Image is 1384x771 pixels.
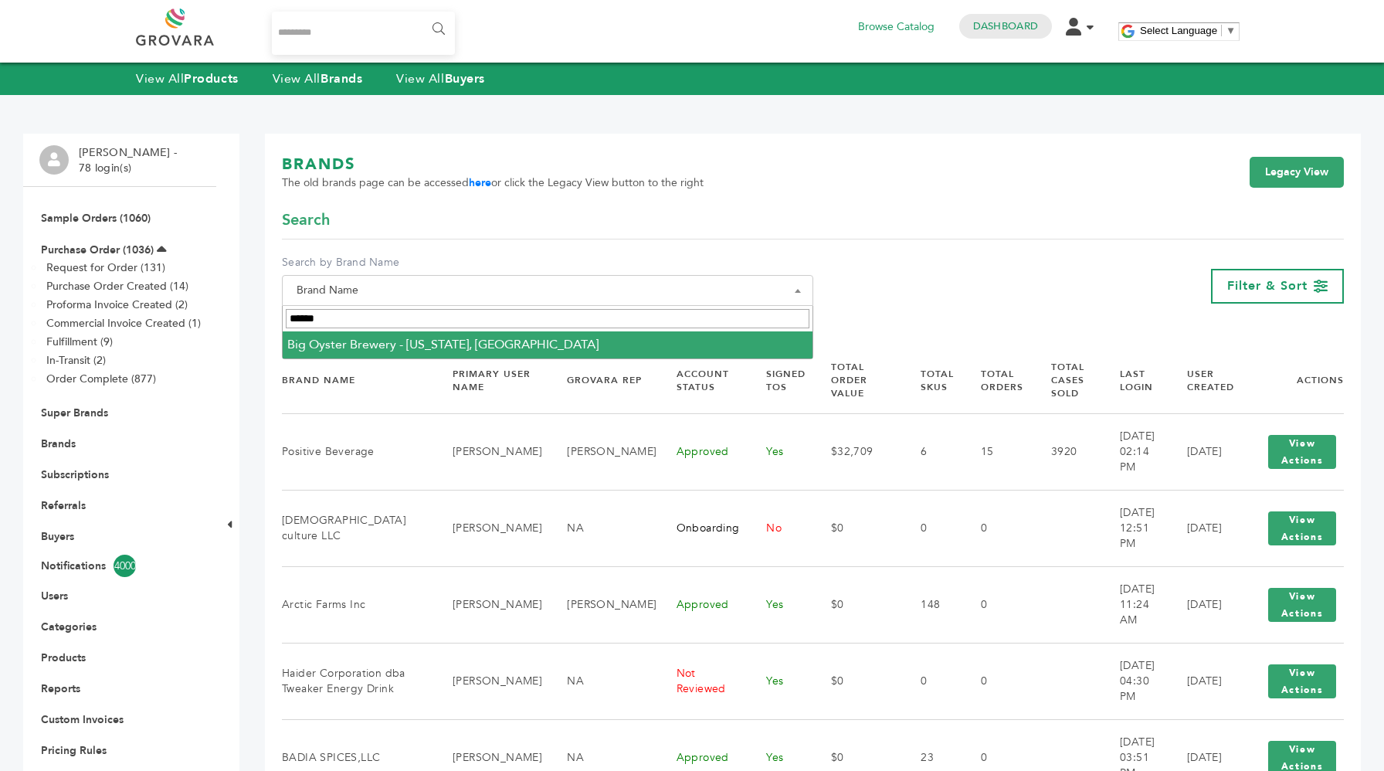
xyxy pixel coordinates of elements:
a: Fulfillment (9) [46,335,113,349]
th: Total Order Value [812,348,902,413]
a: Subscriptions [41,467,109,482]
a: Super Brands [41,406,108,420]
td: 0 [901,490,961,566]
td: Yes [747,566,812,643]
td: [DATE] [1168,643,1241,719]
td: $0 [812,643,902,719]
td: [PERSON_NAME] [433,413,548,490]
td: Yes [747,643,812,719]
a: View AllBuyers [396,70,485,87]
td: [DATE] [1168,566,1241,643]
a: Notifications4000 [41,555,198,577]
td: 0 [962,643,1032,719]
span: Filter & Sort [1227,277,1308,294]
a: Purchase Order Created (14) [46,279,188,294]
td: [PERSON_NAME] [433,566,548,643]
a: Categories [41,620,97,634]
span: The old brands page can be accessed or click the Legacy View button to the right [282,175,704,191]
td: 6 [901,413,961,490]
th: Grovara Rep [548,348,656,413]
a: Users [41,589,68,603]
li: [PERSON_NAME] - 78 login(s) [79,145,181,175]
span: ▼ [1226,25,1236,36]
td: NA [548,643,656,719]
td: [DEMOGRAPHIC_DATA] culture LLC [282,490,433,566]
span: Select Language [1140,25,1217,36]
td: Approved [657,566,748,643]
td: Not Reviewed [657,643,748,719]
td: $0 [812,490,902,566]
td: 148 [901,566,961,643]
td: [DATE] 02:14 PM [1101,413,1168,490]
td: 0 [901,643,961,719]
input: Search [286,309,809,328]
td: [DATE] 12:51 PM [1101,490,1168,566]
a: Custom Invoices [41,712,124,727]
th: Primary User Name [433,348,548,413]
a: Purchase Order (1036) [41,243,154,257]
span: Brand Name [290,280,805,301]
span: Search [282,209,330,231]
button: View Actions [1268,588,1336,622]
a: Select Language​ [1140,25,1236,36]
button: View Actions [1268,511,1336,545]
label: Search by Brand Name [282,255,813,270]
button: View Actions [1268,664,1336,698]
td: 0 [962,566,1032,643]
a: Products [41,650,86,665]
a: Legacy View [1250,157,1344,188]
a: Order Complete (877) [46,372,156,386]
td: Yes [747,413,812,490]
th: Last Login [1101,348,1168,413]
a: Commercial Invoice Created (1) [46,316,201,331]
td: 3920 [1032,413,1101,490]
td: No [747,490,812,566]
td: Approved [657,413,748,490]
th: Total Cases Sold [1032,348,1101,413]
th: Total SKUs [901,348,961,413]
td: Arctic Farms Inc [282,566,433,643]
td: Onboarding [657,490,748,566]
a: Proforma Invoice Created (2) [46,297,188,312]
th: Actions [1241,348,1344,413]
span: 4000 [114,555,136,577]
td: [PERSON_NAME] [433,490,548,566]
a: Brands [41,436,76,451]
td: [PERSON_NAME] [433,643,548,719]
td: 0 [962,490,1032,566]
th: User Created [1168,348,1241,413]
td: Haider Corporation dba Tweaker Energy Drink [282,643,433,719]
td: Positive Beverage [282,413,433,490]
td: [DATE] [1168,490,1241,566]
a: Buyers [41,529,74,544]
a: Browse Catalog [858,19,935,36]
strong: Buyers [445,70,485,87]
img: profile.png [39,145,69,175]
a: Sample Orders (1060) [41,211,151,226]
a: View AllBrands [273,70,363,87]
th: Total Orders [962,348,1032,413]
a: Request for Order (131) [46,260,165,275]
h1: BRANDS [282,154,704,175]
strong: Brands [321,70,362,87]
td: [PERSON_NAME] [548,566,656,643]
td: 15 [962,413,1032,490]
a: Dashboard [973,19,1038,33]
td: [DATE] 11:24 AM [1101,566,1168,643]
td: [DATE] 04:30 PM [1101,643,1168,719]
li: Big Oyster Brewery - [US_STATE], [GEOGRAPHIC_DATA] [283,331,812,358]
strong: Products [184,70,238,87]
a: Referrals [41,498,86,513]
input: Search... [272,12,455,55]
th: Brand Name [282,348,433,413]
a: Reports [41,681,80,696]
th: Signed TOS [747,348,812,413]
a: Pricing Rules [41,743,107,758]
button: View Actions [1268,435,1336,469]
td: [DATE] [1168,413,1241,490]
td: $32,709 [812,413,902,490]
th: Account Status [657,348,748,413]
a: View AllProducts [136,70,239,87]
span: Brand Name [282,275,813,306]
td: $0 [812,566,902,643]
